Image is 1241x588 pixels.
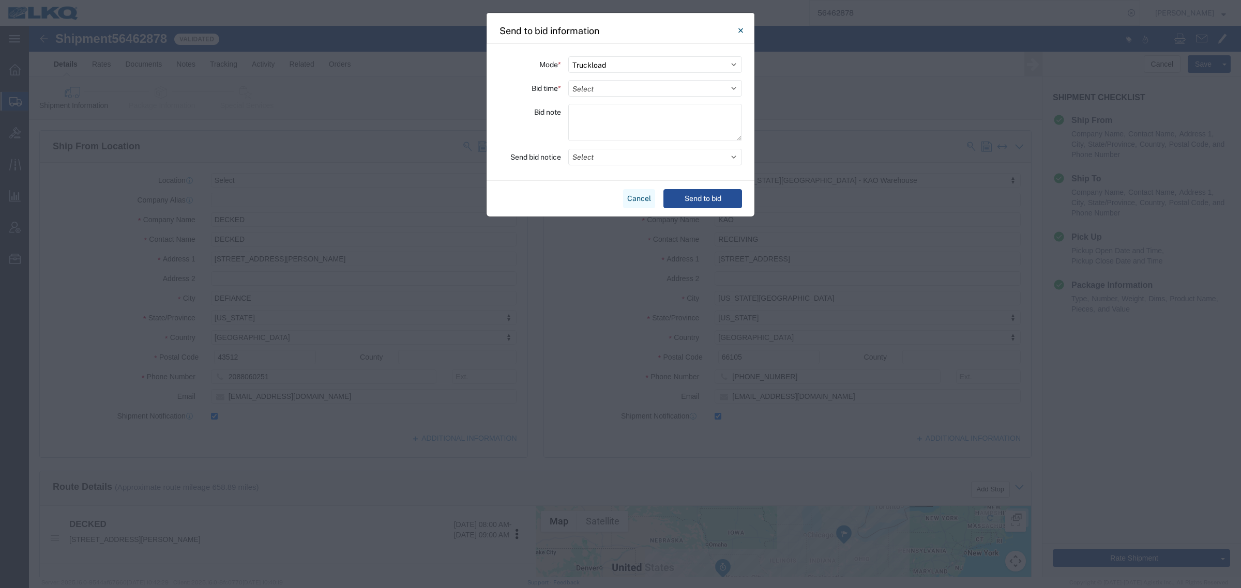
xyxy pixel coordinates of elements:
[623,189,655,208] button: Cancel
[510,149,561,165] label: Send bid notice
[730,20,751,41] button: Close
[568,149,742,165] button: Select
[534,104,561,120] label: Bid note
[532,80,561,97] label: Bid time
[539,56,561,73] label: Mode
[663,189,742,208] button: Send to bid
[500,24,599,38] h4: Send to bid information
